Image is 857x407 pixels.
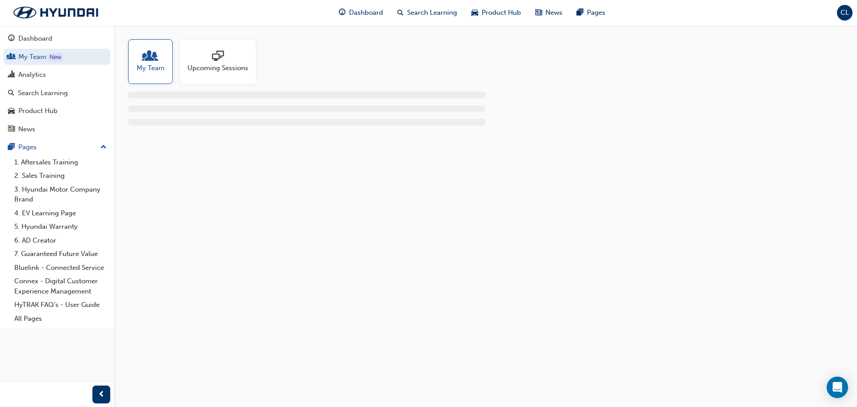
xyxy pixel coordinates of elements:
[187,63,248,73] span: Upcoming Sessions
[8,143,15,151] span: pages-icon
[8,71,15,79] span: chart-icon
[837,5,853,21] button: CL
[11,247,110,261] a: 7. Guaranteed Future Value
[840,8,849,18] span: CL
[18,124,35,134] div: News
[11,234,110,248] a: 6. AD Creator
[137,63,165,73] span: My Team
[349,8,383,18] span: Dashboard
[212,50,224,63] span: sessionType_ONLINE_URL-icon
[4,3,107,22] img: Trak
[407,8,457,18] span: Search Learning
[8,107,15,115] span: car-icon
[11,183,110,206] a: 3. Hyundai Motor Company Brand
[18,106,58,116] div: Product Hub
[464,4,528,22] a: car-iconProduct Hub
[4,67,110,83] a: Analytics
[4,139,110,155] button: Pages
[11,155,110,169] a: 1. Aftersales Training
[11,169,110,183] a: 2. Sales Training
[8,35,15,43] span: guage-icon
[48,53,63,62] div: Tooltip anchor
[4,121,110,138] a: News
[397,7,404,18] span: search-icon
[11,261,110,275] a: Bluelink - Connected Service
[18,88,68,98] div: Search Learning
[577,7,583,18] span: pages-icon
[482,8,521,18] span: Product Hub
[145,50,156,63] span: people-icon
[180,39,263,84] a: Upcoming Sessions
[587,8,605,18] span: Pages
[339,7,345,18] span: guage-icon
[11,220,110,234] a: 5. Hyundai Warranty
[4,49,110,65] a: My Team
[535,7,542,18] span: news-icon
[11,274,110,298] a: Connex - Digital Customer Experience Management
[11,298,110,312] a: HyTRAK FAQ's - User Guide
[8,126,15,134] span: news-icon
[18,34,52,44] div: Dashboard
[100,142,107,153] span: up-icon
[98,389,105,400] span: prev-icon
[4,29,110,139] button: DashboardMy TeamAnalyticsSearch LearningProduct HubNews
[4,103,110,119] a: Product Hub
[18,142,37,152] div: Pages
[11,206,110,220] a: 4. EV Learning Page
[4,85,110,101] a: Search Learning
[4,30,110,47] a: Dashboard
[128,39,180,84] a: My Team
[528,4,570,22] a: news-iconNews
[827,377,848,398] div: Open Intercom Messenger
[390,4,464,22] a: search-iconSearch Learning
[8,89,14,97] span: search-icon
[545,8,562,18] span: News
[11,312,110,326] a: All Pages
[8,53,15,61] span: people-icon
[18,70,46,80] div: Analytics
[471,7,478,18] span: car-icon
[332,4,390,22] a: guage-iconDashboard
[570,4,612,22] a: pages-iconPages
